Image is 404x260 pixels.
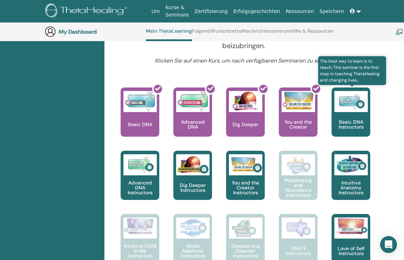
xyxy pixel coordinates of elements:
p: You and the Creator Instructors [226,180,265,195]
img: logo.png [45,4,129,19]
a: Mein ThetaLearning [146,28,192,41]
img: Disease and Disorder Instructors [229,217,262,239]
a: Dig Deeper Instructors Dig Deeper Instructors [173,151,212,214]
a: Manifesting and Abundance Instructors Manifesting and Abundance Instructors [279,151,318,214]
a: Dig Deeper Dig Deeper [226,87,265,151]
span: The best way to learn is to teach. This seminar is the first step in teaching ThetaHealing and ch... [318,56,386,85]
p: Klicken Sie auf einen Kurs, um nach verfügbaren Seminaren zu suchen [139,57,348,65]
img: Dig Deeper Instructors [176,154,210,175]
img: Dig Deeper [229,91,262,112]
img: You and the Creator [282,91,315,110]
a: Advanced DNA Instructors Advanced DNA Instructors [121,151,159,214]
img: You and the Creator Instructors [229,154,262,175]
a: Basic DNA Basic DNA [121,87,159,151]
img: generic-user-icon.jpg [45,26,56,37]
img: Intuitive Child In Me Instructors [123,217,157,235]
p: Advanced DNA Instructors [121,180,159,195]
a: Ressourcen [283,5,316,18]
a: You and the Creator Instructors You and the Creator Instructors [226,151,265,214]
h3: My Dashboard [59,28,129,35]
p: Dig Deeper [230,122,261,127]
img: Basic DNA Instructors [334,91,368,112]
a: Kurse & Seminare [163,1,192,21]
img: Intuitive Anatomy Instructors [334,154,368,175]
a: Hilfe & Ressourcen [290,28,334,39]
img: chalkboard-teacher.svg [396,29,403,35]
p: DNA 3 Instructors [279,246,318,256]
p: Manifesting and Abundance Instructors [279,178,318,197]
p: Love of Self Instructors [332,246,370,256]
p: World Relations Instructors [173,243,212,258]
img: Basic DNA [123,91,157,112]
a: Um [149,5,163,18]
p: Advanced DNA [173,119,212,129]
a: Advanced DNA Advanced DNA [173,87,212,151]
img: Advanced DNA [176,91,210,112]
p: You and the Creator [279,119,318,129]
div: Open Intercom Messenger [380,236,397,253]
a: Speichern [317,5,347,18]
p: Intuitive Child In Me Instructors [121,243,159,258]
a: The best way to learn is to teach. This seminar is the first step in teaching ThetaHealing and ch... [332,87,370,151]
p: Basic DNA Instructors [332,119,370,129]
p: Intuitive Anatomy Instructors [332,180,370,195]
img: DNA 3 Instructors [282,217,315,239]
a: Wunschzettel [211,28,243,39]
a: Nachrichtenzentrum [243,28,290,39]
img: Advanced DNA Instructors [123,154,157,175]
p: Dig Deeper Instructors [173,183,212,193]
a: Intuitive Anatomy Instructors Intuitive Anatomy Instructors [332,151,370,214]
p: Disease and Disorder Instructors [226,243,265,258]
a: You and the Creator You and the Creator [279,87,318,151]
img: Love of Self Instructors [334,217,368,235]
a: Erfolgsgeschichten [230,5,283,18]
a: Folgend [192,28,210,39]
img: Manifesting and Abundance Instructors [282,154,315,175]
a: Zertifizierung [192,5,230,18]
img: World Relations Instructors [176,217,210,239]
